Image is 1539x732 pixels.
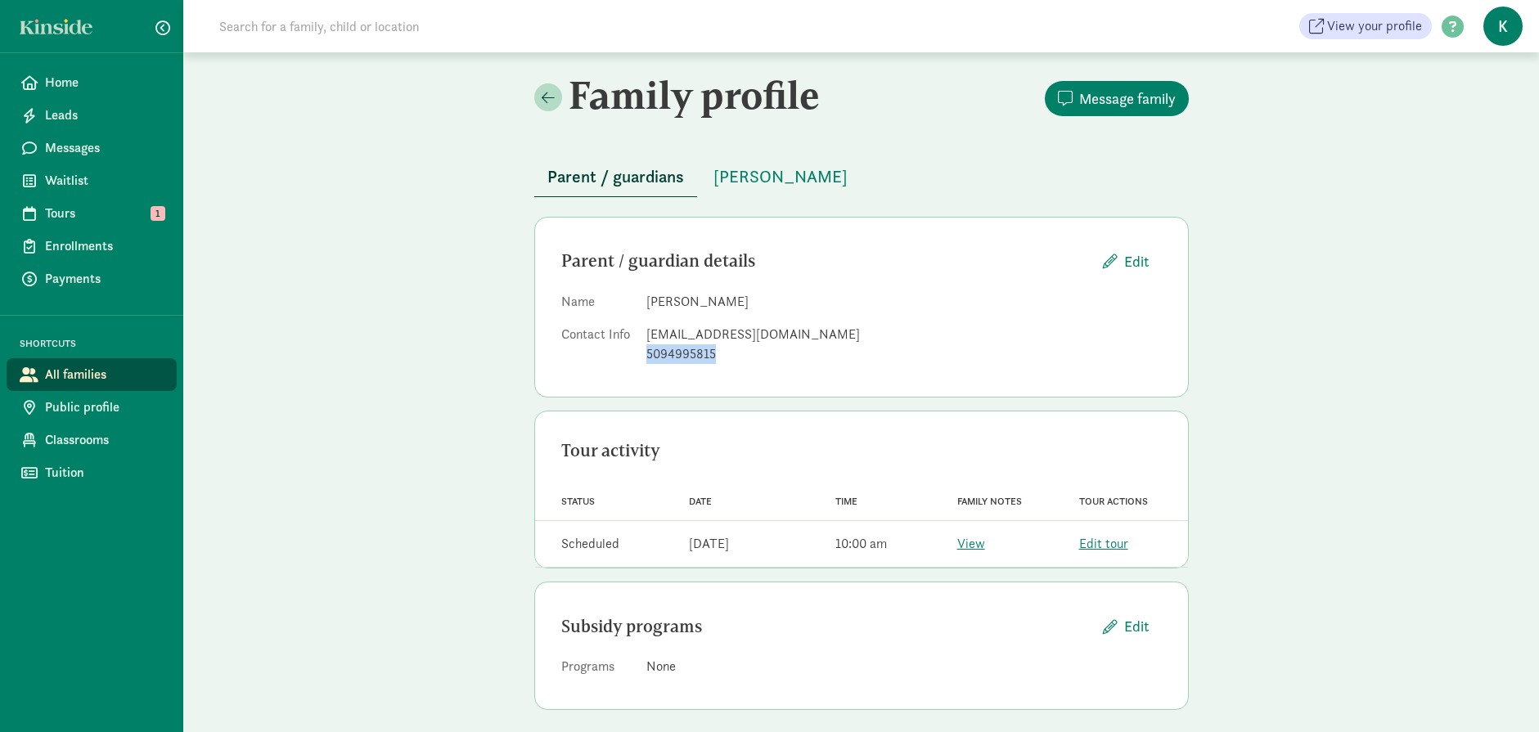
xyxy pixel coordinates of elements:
div: [DATE] [689,534,729,554]
dt: Name [561,292,633,318]
div: Scheduled [561,534,619,554]
span: View your profile [1327,16,1422,36]
span: K [1483,7,1523,46]
button: Edit [1090,244,1162,279]
span: Edit [1124,615,1149,637]
a: All families [7,358,177,391]
span: Messages [45,138,164,158]
button: Edit [1090,609,1162,644]
a: [PERSON_NAME] [700,168,861,186]
div: Parent / guardian details [561,248,1090,274]
a: Tuition [7,456,177,489]
span: Time [835,496,857,507]
a: Tours 1 [7,197,177,230]
dt: Programs [561,657,633,683]
span: All families [45,365,164,384]
span: [PERSON_NAME] [713,164,848,190]
input: Search for a family, child or location [209,10,668,43]
span: Status [561,496,595,507]
div: Tour activity [561,438,1162,464]
a: Home [7,66,177,99]
span: Parent / guardians [547,164,684,190]
a: Edit tour [1079,535,1128,552]
a: Messages [7,132,177,164]
div: None [646,657,1162,676]
a: Leads [7,99,177,132]
a: Classrooms [7,424,177,456]
a: View [957,535,985,552]
a: View your profile [1299,13,1432,39]
button: Message family [1045,81,1189,116]
div: Subsidy programs [561,613,1090,640]
span: Public profile [45,397,164,417]
span: Enrollments [45,236,164,256]
span: Family notes [957,496,1022,507]
span: Payments [45,269,164,289]
a: Waitlist [7,164,177,197]
span: Leads [45,106,164,125]
a: Parent / guardians [534,168,697,186]
div: [EMAIL_ADDRESS][DOMAIN_NAME] [646,325,1162,344]
div: 5094995815 [646,344,1162,364]
a: Enrollments [7,230,177,263]
dd: [PERSON_NAME] [646,292,1162,312]
h2: Family profile [534,72,858,118]
a: Payments [7,263,177,295]
button: [PERSON_NAME] [700,157,861,196]
a: Public profile [7,391,177,424]
span: Home [45,73,164,92]
span: Waitlist [45,171,164,191]
span: Tour actions [1079,496,1148,507]
div: 10:00 am [835,534,887,554]
span: Tours [45,204,164,223]
iframe: Chat Widget [1457,653,1539,732]
span: Date [689,496,712,507]
span: Classrooms [45,430,164,450]
span: 1 [151,206,165,221]
span: Edit [1124,250,1149,272]
span: Message family [1079,88,1176,110]
button: Parent / guardians [534,157,697,197]
span: Tuition [45,463,164,483]
dt: Contact Info [561,325,633,370]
